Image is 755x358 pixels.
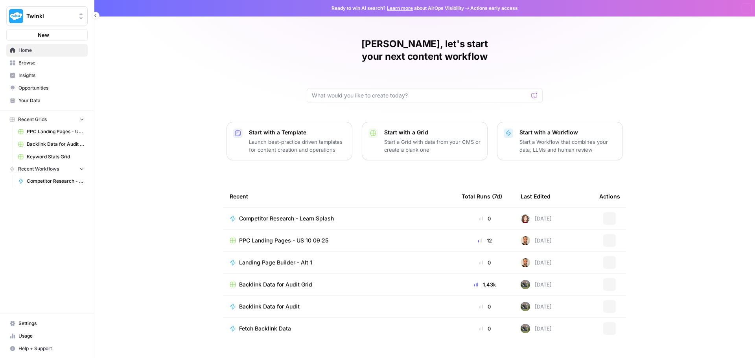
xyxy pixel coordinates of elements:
[6,6,88,26] button: Workspace: Twinkl
[462,259,508,266] div: 0
[6,29,88,41] button: New
[27,178,84,185] span: Competitor Research - Learn Splash
[18,332,84,340] span: Usage
[521,280,530,289] img: 5rjaoe5bq89bhl67ztm0su0fb5a8
[384,129,481,136] p: Start with a Grid
[230,325,449,332] a: Fetch Backlink Data
[27,128,84,135] span: PPC Landing Pages - US 10 09 25
[230,259,449,266] a: Landing Page Builder - Alt 1
[519,138,616,154] p: Start a Workflow that combines your data, LLMs and human review
[462,215,508,222] div: 0
[6,69,88,82] a: Insights
[521,258,530,267] img: ggqkytmprpadj6gr8422u7b6ymfp
[497,122,623,160] button: Start with a WorkflowStart a Workflow that combines your data, LLMs and human review
[230,185,449,207] div: Recent
[26,12,74,20] span: Twinkl
[6,44,88,57] a: Home
[462,237,508,244] div: 12
[387,5,413,11] a: Learn more
[9,9,23,23] img: Twinkl Logo
[331,5,464,12] span: Ready to win AI search? about AirOps Visibility
[6,163,88,175] button: Recent Workflows
[18,47,84,54] span: Home
[239,259,312,266] span: Landing Page Builder - Alt 1
[18,345,84,352] span: Help + Support
[38,31,49,39] span: New
[470,5,518,12] span: Actions early access
[27,153,84,160] span: Keyword Stats Grid
[239,237,328,244] span: PPC Landing Pages - US 10 09 25
[239,215,334,222] span: Competitor Research - Learn Splash
[6,317,88,330] a: Settings
[6,82,88,94] a: Opportunities
[15,151,88,163] a: Keyword Stats Grid
[6,342,88,355] button: Help + Support
[27,141,84,148] span: Backlink Data for Audit Grid
[249,129,346,136] p: Start with a Template
[521,214,530,223] img: 0t9clbwsleue4ene8ofzoko46kvx
[521,214,552,223] div: [DATE]
[6,114,88,125] button: Recent Grids
[521,324,530,333] img: 5rjaoe5bq89bhl67ztm0su0fb5a8
[384,138,481,154] p: Start a Grid with data from your CMS or create a blank one
[18,320,84,327] span: Settings
[18,59,84,66] span: Browse
[599,185,620,207] div: Actions
[521,324,552,333] div: [DATE]
[18,97,84,104] span: Your Data
[362,122,488,160] button: Start with a GridStart a Grid with data from your CMS or create a blank one
[521,236,552,245] div: [DATE]
[18,116,47,123] span: Recent Grids
[462,303,508,310] div: 0
[18,165,59,173] span: Recent Workflows
[521,280,552,289] div: [DATE]
[230,237,449,244] a: PPC Landing Pages - US 10 09 25
[230,215,449,222] a: Competitor Research - Learn Splash
[521,302,552,311] div: [DATE]
[230,281,449,288] a: Backlink Data for Audit Grid
[6,330,88,342] a: Usage
[18,72,84,79] span: Insights
[462,281,508,288] div: 1.43k
[6,94,88,107] a: Your Data
[521,258,552,267] div: [DATE]
[521,302,530,311] img: 5rjaoe5bq89bhl67ztm0su0fb5a8
[462,185,502,207] div: Total Runs (7d)
[519,129,616,136] p: Start with a Workflow
[6,57,88,69] a: Browse
[249,138,346,154] p: Launch best-practice driven templates for content creation and operations
[462,325,508,332] div: 0
[521,185,551,207] div: Last Edited
[239,281,312,288] span: Backlink Data for Audit Grid
[15,138,88,151] a: Backlink Data for Audit Grid
[521,236,530,245] img: ggqkytmprpadj6gr8422u7b6ymfp
[15,175,88,187] a: Competitor Research - Learn Splash
[15,125,88,138] a: PPC Landing Pages - US 10 09 25
[230,303,449,310] a: Backlink Data for Audit
[239,303,300,310] span: Backlink Data for Audit
[307,38,543,63] h1: [PERSON_NAME], let's start your next content workflow
[312,92,528,99] input: What would you like to create today?
[226,122,352,160] button: Start with a TemplateLaunch best-practice driven templates for content creation and operations
[18,84,84,92] span: Opportunities
[239,325,291,332] span: Fetch Backlink Data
